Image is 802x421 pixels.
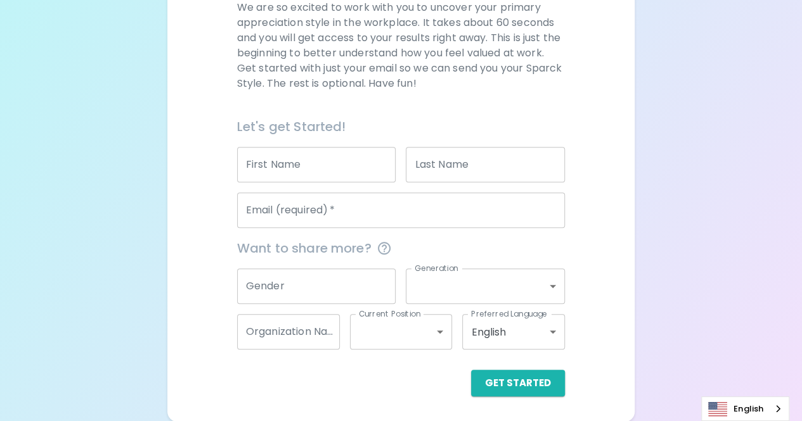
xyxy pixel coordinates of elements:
div: Language [701,396,789,421]
label: Current Position [359,308,420,319]
h6: Let's get Started! [237,116,565,137]
div: English [462,314,565,349]
a: English [702,397,789,420]
aside: Language selected: English [701,396,789,421]
label: Preferred Language [471,308,547,319]
svg: This information is completely confidential and only used for aggregated appreciation studies at ... [377,241,392,256]
button: Get Started [471,370,565,396]
label: Generation [415,263,458,273]
span: Want to share more? [237,238,565,258]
